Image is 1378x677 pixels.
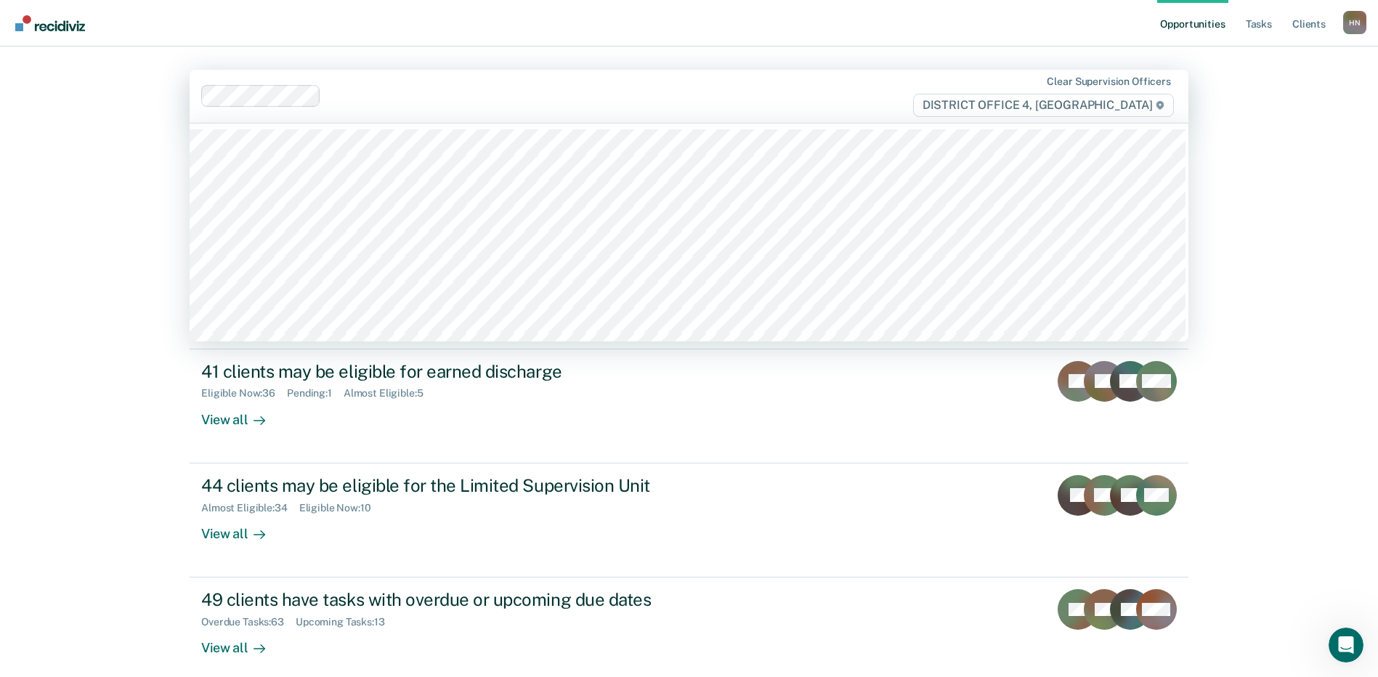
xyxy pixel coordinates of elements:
[1343,11,1366,34] div: H N
[190,349,1188,463] a: 41 clients may be eligible for earned dischargeEligible Now:36Pending:1Almost Eligible:5View all
[201,400,283,428] div: View all
[201,628,283,657] div: View all
[201,589,711,610] div: 49 clients have tasks with overdue or upcoming due dates
[287,387,344,400] div: Pending : 1
[344,387,435,400] div: Almost Eligible : 5
[201,502,299,514] div: Almost Eligible : 34
[296,616,397,628] div: Upcoming Tasks : 13
[1343,11,1366,34] button: Profile dropdown button
[201,475,711,496] div: 44 clients may be eligible for the Limited Supervision Unit
[201,387,287,400] div: Eligible Now : 36
[201,616,296,628] div: Overdue Tasks : 63
[15,15,85,31] img: Recidiviz
[299,502,383,514] div: Eligible Now : 10
[913,94,1174,117] span: DISTRICT OFFICE 4, [GEOGRAPHIC_DATA]
[201,361,711,382] div: 41 clients may be eligible for earned discharge
[1047,76,1170,88] div: Clear supervision officers
[1329,628,1363,662] iframe: Intercom live chat
[201,514,283,542] div: View all
[190,463,1188,577] a: 44 clients may be eligible for the Limited Supervision UnitAlmost Eligible:34Eligible Now:10View all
